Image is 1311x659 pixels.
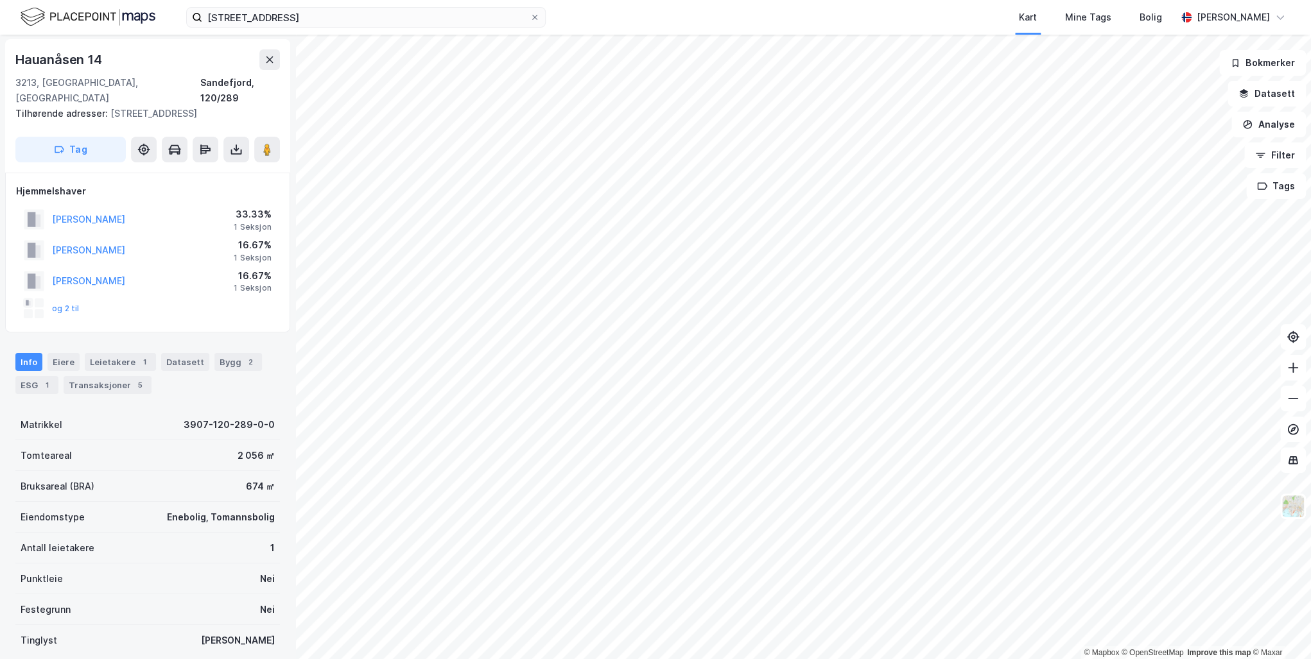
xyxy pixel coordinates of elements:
div: Datasett [161,353,209,371]
div: 1 Seksjon [234,283,272,293]
span: Tilhørende adresser: [15,108,110,119]
div: 1 [138,355,151,368]
div: Nei [260,602,275,617]
div: Antall leietakere [21,540,94,556]
div: Bolig [1140,10,1162,25]
div: 3907-120-289-0-0 [184,417,275,432]
div: Punktleie [21,571,63,586]
div: Eiere [48,353,80,371]
button: Tags [1246,173,1306,199]
div: Hauanåsen 14 [15,49,105,70]
button: Bokmerker [1219,50,1306,76]
button: Analyse [1231,112,1306,137]
div: Nei [260,571,275,586]
button: Tag [15,137,126,162]
div: 16.67% [234,268,272,284]
div: 1 [40,379,53,391]
div: [PERSON_NAME] [1197,10,1270,25]
div: 16.67% [234,237,272,253]
div: 1 [270,540,275,556]
div: Matrikkel [21,417,62,432]
div: Enebolig, Tomannsbolig [167,509,275,525]
button: Filter [1244,142,1306,168]
div: Info [15,353,42,371]
div: Bygg [214,353,262,371]
div: 2 056 ㎡ [238,448,275,463]
img: logo.f888ab2527a4732fd821a326f86c7f29.svg [21,6,155,28]
div: 1 Seksjon [234,222,272,232]
div: 3213, [GEOGRAPHIC_DATA], [GEOGRAPHIC_DATA] [15,75,200,106]
div: Leietakere [85,353,156,371]
img: Z [1281,494,1305,518]
div: Eiendomstype [21,509,85,525]
div: 2 [244,355,257,368]
div: Mine Tags [1065,10,1111,25]
div: Transaksjoner [64,376,152,394]
div: Tinglyst [21,633,57,648]
div: Festegrunn [21,602,71,617]
div: 33.33% [234,207,272,222]
input: Søk på adresse, matrikkel, gårdeiere, leietakere eller personer [202,8,530,27]
iframe: Chat Widget [1247,597,1311,659]
div: [STREET_ADDRESS] [15,106,270,121]
div: Kart [1019,10,1037,25]
a: Mapbox [1084,648,1119,657]
div: [PERSON_NAME] [201,633,275,648]
a: Improve this map [1187,648,1251,657]
div: Kontrollprogram for chat [1247,597,1311,659]
div: 5 [134,379,146,391]
div: Tomteareal [21,448,72,463]
div: Bruksareal (BRA) [21,479,94,494]
div: 674 ㎡ [246,479,275,494]
div: Hjemmelshaver [16,184,279,199]
button: Datasett [1228,81,1306,107]
a: OpenStreetMap [1122,648,1184,657]
div: 1 Seksjon [234,253,272,263]
div: ESG [15,376,58,394]
div: Sandefjord, 120/289 [200,75,280,106]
